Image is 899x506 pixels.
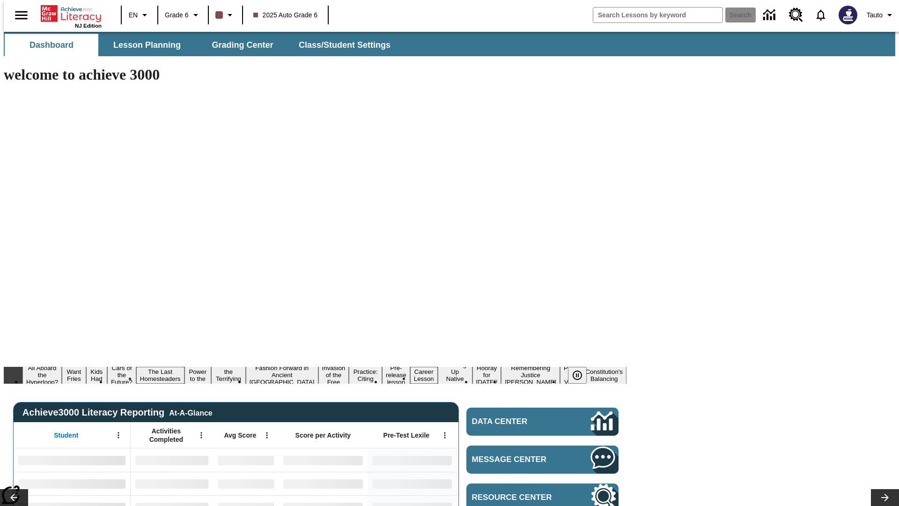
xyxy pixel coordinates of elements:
[136,367,184,384] button: Slide 5 The Last Homesteaders
[54,431,78,439] span: Student
[100,34,194,56] button: Lesson Planning
[783,2,809,28] a: Resource Center, Will open in new tab
[318,356,349,394] button: Slide 9 The Invasion of the Free CD
[472,363,501,387] button: Slide 14 Hooray for Constitution Day!
[246,363,318,387] button: Slide 8 Fashion Forward in Ancient Rome
[135,427,197,444] span: Activities Completed
[75,23,102,29] span: NJ Edition
[867,10,883,20] span: Tauto
[560,363,582,387] button: Slide 16 Point of View
[582,360,626,391] button: Slide 17 The Constitution's Balancing Act
[295,431,351,439] span: Score per Activity
[5,34,98,56] button: Dashboard
[22,363,62,387] button: Slide 1 All Aboard the Hyperloop?
[568,367,596,384] div: Pause
[839,6,857,24] img: Avatar
[758,2,783,28] a: Data Center
[213,472,279,495] div: No Data,
[863,7,899,23] button: Profile/Settings
[382,363,410,387] button: Slide 11 Pre-release lesson
[466,408,619,436] a: Data Center
[501,363,560,387] button: Slide 15 Remembering Justice O'Connor
[161,7,205,23] button: Grade: Grade 6, Select a grade
[4,34,399,56] div: SubNavbar
[211,360,246,391] button: Slide 7 Attack of the Terrifying Tomatoes
[41,3,102,29] div: Home
[7,1,35,29] button: Open side menu
[111,428,125,442] button: Open Menu
[125,7,155,23] button: Language: EN, Select a language
[568,367,587,384] button: Pause
[62,353,86,398] button: Slide 2 Do You Want Fries With That?
[291,34,398,56] button: Class/Student Settings
[472,455,563,464] span: Message Center
[113,40,181,51] span: Lesson Planning
[472,417,560,426] span: Data Center
[260,428,274,442] button: Open Menu
[224,431,256,439] span: Avg Score
[131,448,213,472] div: No Data,
[593,7,722,22] input: search field
[194,428,208,442] button: Open Menu
[165,10,189,20] span: Grade 6
[833,3,863,27] button: Select a new avatar
[349,360,382,391] button: Slide 10 Mixed Practice: Citing Evidence
[466,446,619,474] a: Message Center
[809,3,833,27] a: Notifications
[184,360,212,391] button: Slide 6 Solar Power to the People
[22,407,213,418] span: Achieve3000 Literacy Reporting
[472,493,563,502] span: Resource Center
[383,431,430,439] span: Pre-Test Lexile
[129,10,138,20] span: EN
[196,34,289,56] button: Grading Center
[86,353,107,398] button: Slide 3 Dirty Jobs Kids Had To Do
[131,472,213,495] div: No Data,
[107,363,136,387] button: Slide 4 Cars of the Future?
[212,40,273,51] span: Grading Center
[213,448,279,472] div: No Data,
[41,4,102,23] a: Home
[299,40,391,51] span: Class/Student Settings
[169,407,212,417] div: At-A-Glance
[29,40,74,51] span: Dashboard
[410,367,438,384] button: Slide 12 Career Lesson
[212,7,239,23] button: Class color is dark brown. Change class color
[253,10,318,20] span: 2025 Auto Grade 6
[871,489,899,506] button: Lesson carousel, Next
[438,360,472,391] button: Slide 13 Cooking Up Native Traditions
[4,32,895,56] div: SubNavbar
[438,428,452,442] button: Open Menu
[4,66,626,83] h1: welcome to achieve 3000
